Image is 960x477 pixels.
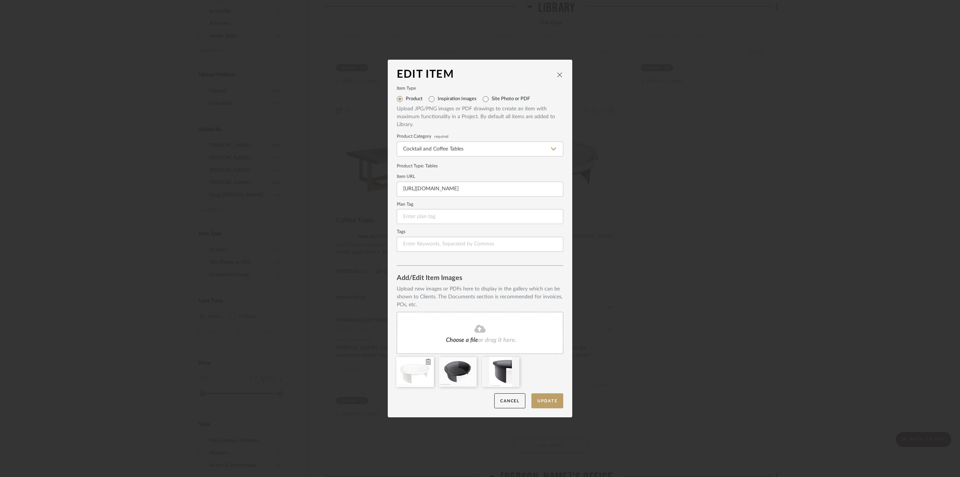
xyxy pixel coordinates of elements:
button: Update [531,393,563,409]
label: Tags [397,230,563,234]
span: Choose a file [446,337,478,343]
input: Enter URL [397,182,563,197]
div: Add/Edit Item Images [397,275,563,282]
button: Cancel [494,393,525,409]
div: Product Type [397,163,563,169]
input: Type a category to search and select [397,141,563,156]
label: Site Photo or PDF [492,96,530,102]
label: Product Category [397,135,563,138]
mat-radio-group: Select item type [397,93,563,105]
button: close [556,71,563,78]
span: required [434,135,448,138]
label: Item Type [397,87,563,90]
span: : Tables [423,164,438,168]
label: Inspiration Images [438,96,477,102]
div: Upload JPG/PNG images or PDF drawings to create an item with maximum functionality in a Project. ... [397,105,563,129]
label: Plan Tag [397,203,563,206]
input: Enter Keywords, Separated by Commas [397,237,563,252]
label: Item URL [397,175,563,179]
div: Upload new images or PDFs here to display in the gallery which can be shown to Clients. The Docum... [397,285,563,309]
input: Enter plan tag [397,209,563,224]
label: Product [406,96,423,102]
div: Edit Item [397,69,556,81]
span: or drag it here. [478,337,516,343]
